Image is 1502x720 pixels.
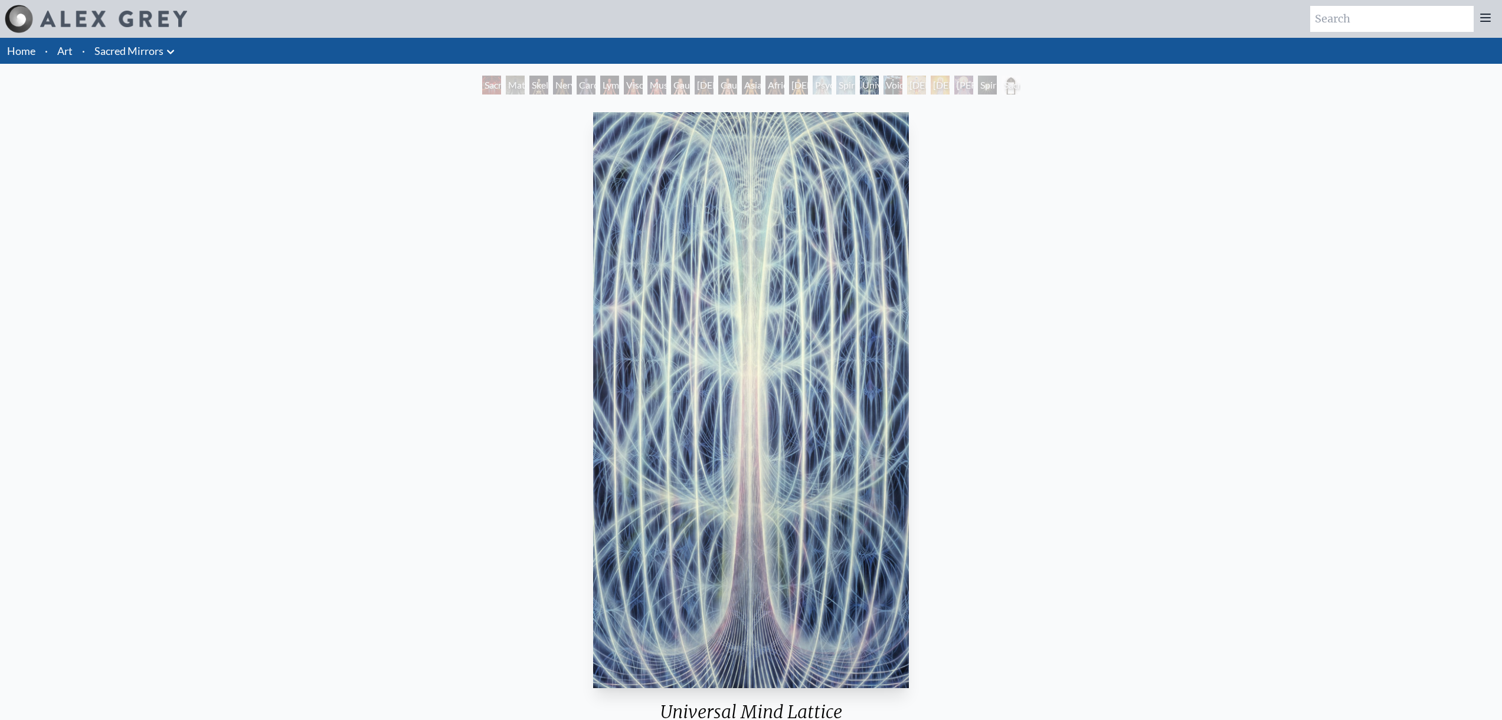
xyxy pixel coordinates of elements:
[506,76,525,95] div: Material World
[931,76,950,95] div: [DEMOGRAPHIC_DATA]
[813,76,832,95] div: Psychic Energy System
[624,76,643,95] div: Viscera
[647,76,666,95] div: Muscle System
[789,76,808,95] div: [DEMOGRAPHIC_DATA] Woman
[836,76,855,95] div: Spiritual Energy System
[7,44,35,57] a: Home
[954,76,973,95] div: [PERSON_NAME]
[94,43,163,59] a: Sacred Mirrors
[765,76,784,95] div: African Man
[860,76,879,95] div: Universal Mind Lattice
[40,38,53,64] li: ·
[600,76,619,95] div: Lymphatic System
[671,76,690,95] div: Caucasian Woman
[57,43,73,59] a: Art
[577,76,595,95] div: Cardiovascular System
[695,76,714,95] div: [DEMOGRAPHIC_DATA] Woman
[742,76,761,95] div: Asian Man
[593,112,909,688] img: 16-Universal-Mind-Lattice-1981-Alex-Grey-watermarked.jpg
[978,76,997,95] div: Spiritual World
[883,76,902,95] div: Void Clear Light
[718,76,737,95] div: Caucasian Man
[77,38,90,64] li: ·
[1310,6,1474,32] input: Search
[482,76,501,95] div: Sacred Mirrors Room, [GEOGRAPHIC_DATA]
[529,76,548,95] div: Skeletal System
[1002,76,1020,95] div: Sacred Mirrors Frame
[553,76,572,95] div: Nervous System
[907,76,926,95] div: [DEMOGRAPHIC_DATA]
